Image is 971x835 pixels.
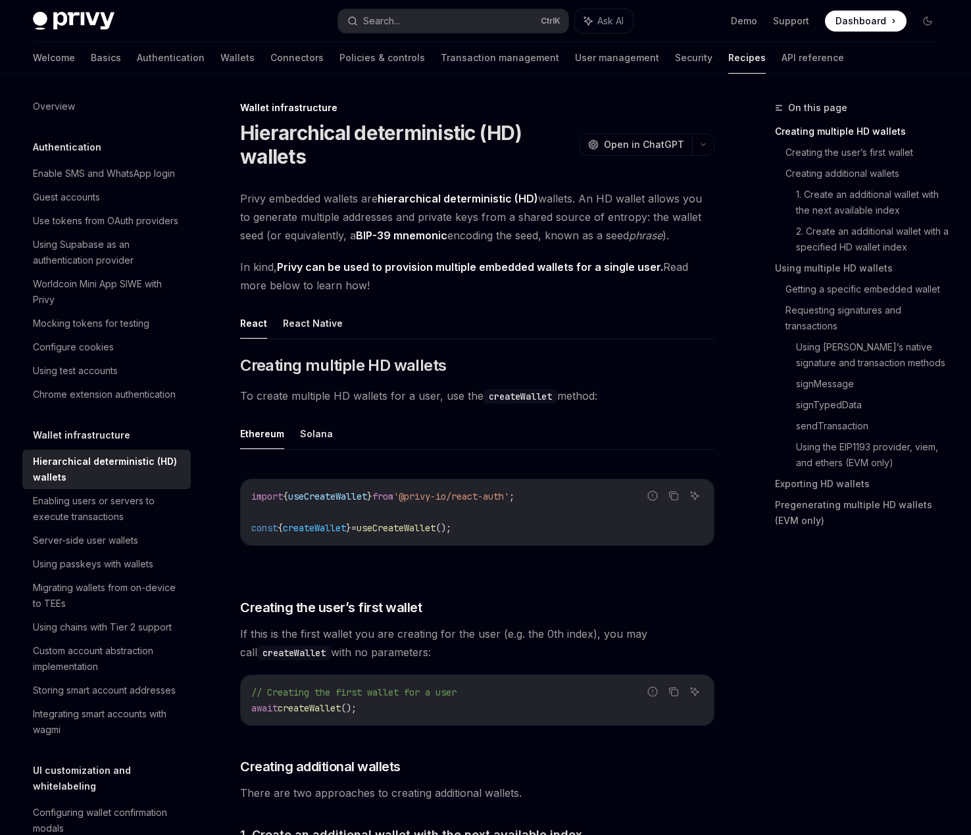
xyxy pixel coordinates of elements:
[665,683,682,700] button: Copy the contents from the code block
[251,490,283,502] span: import
[796,437,949,473] a: Using the EIP1193 provider, viem, and ethers (EVM only)
[33,12,114,30] img: dark logo
[33,99,75,114] div: Overview
[785,300,949,337] a: Requesting signatures and transactions
[22,233,191,272] a: Using Supabase as an authentication provider
[270,42,324,74] a: Connectors
[825,11,907,32] a: Dashboard
[33,213,178,229] div: Use tokens from OAuth providers
[363,13,400,29] div: Search...
[686,683,703,700] button: Ask AI
[22,162,191,185] a: Enable SMS and WhatsApp login
[257,646,331,660] code: createWallet
[484,389,557,404] code: createWallet
[775,121,949,142] a: Creating multiple HD wallets
[796,184,949,221] a: 1. Create an additional wallet with the next available index
[22,615,191,639] a: Using chains with Tier 2 support
[33,189,100,205] div: Guest accounts
[240,784,714,802] span: There are two approaches to creating additional wallets.
[378,192,538,205] strong: hierarchical deterministic (HD)
[240,101,714,114] div: Wallet infrastructure
[283,308,343,339] button: React Native
[788,100,847,116] span: On this page
[33,387,176,402] div: Chrome extension authentication
[22,312,191,335] a: Mocking tokens for testing
[33,556,153,572] div: Using passkeys with wallets
[33,580,183,611] div: Migrating wallets from on-device to TEEs
[251,686,457,698] span: // Creating the first wallet for a user
[22,209,191,233] a: Use tokens from OAuth providers
[33,454,183,485] div: Hierarchical deterministic (HD) wallets
[665,487,682,504] button: Copy the contents from the code block
[441,42,559,74] a: Transaction management
[33,763,191,794] h5: UI customization and whitelabeling
[240,387,714,405] span: To create multiple HD wallets for a user, use the method:
[240,757,401,776] span: Creating additional wallets
[22,383,191,406] a: Chrome extension authentication
[597,14,624,28] span: Ask AI
[357,522,436,534] span: useCreateWallet
[775,473,949,494] a: Exporting HD wallets
[917,11,938,32] button: Toggle dark mode
[728,42,766,74] a: Recipes
[835,14,886,28] span: Dashboard
[356,229,447,243] a: BIP-39 mnemonic
[283,490,288,502] span: {
[240,121,574,168] h1: Hierarchical deterministic (HD) wallets
[240,418,284,449] button: Ethereum
[22,95,191,118] a: Overview
[541,16,560,26] span: Ctrl K
[33,533,138,548] div: Server-side user wallets
[22,450,191,489] a: Hierarchical deterministic (HD) wallets
[796,394,949,416] a: signTypedData
[775,258,949,279] a: Using multiple HD wallets
[220,42,255,74] a: Wallets
[33,166,175,181] div: Enable SMS and WhatsApp login
[288,490,367,502] span: useCreateWallet
[22,679,191,702] a: Storing smart account addresses
[367,490,372,502] span: }
[278,702,341,714] span: createWallet
[33,316,149,331] div: Mocking tokens for testing
[775,494,949,531] a: Pregenerating multiple HD wallets (EVM only)
[22,359,191,383] a: Using test accounts
[436,522,451,534] span: ();
[644,487,661,504] button: Report incorrect code
[33,339,114,355] div: Configure cookies
[240,625,714,661] span: If this is the first wallet you are creating for the user (e.g. the 0th index), you may call with...
[339,42,425,74] a: Policies & controls
[240,308,267,339] button: React
[785,279,949,300] a: Getting a specific embedded wallet
[22,489,191,529] a: Enabling users or servers to execute transactions
[22,335,191,359] a: Configure cookies
[372,490,393,502] span: from
[351,522,357,534] span: =
[629,229,662,242] em: phrase
[575,42,659,74] a: User management
[33,276,183,308] div: Worldcoin Mini App SIWE with Privy
[33,427,130,443] h5: Wallet infrastructure
[300,418,333,449] button: Solana
[240,598,422,617] span: Creating the user’s first wallet
[251,702,278,714] span: await
[675,42,712,74] a: Security
[283,522,346,534] span: createWallet
[22,639,191,679] a: Custom account abstraction implementation
[580,133,692,156] button: Open in ChatGPT
[33,493,183,525] div: Enabling users or servers to execute transactions
[33,42,75,74] a: Welcome
[785,142,949,163] a: Creating the user’s first wallet
[240,258,714,295] span: In kind, Read more below to learn how!
[796,221,949,258] a: 2. Create an additional wallet with a specified HD wallet index
[796,373,949,394] a: signMessage
[240,189,714,245] span: Privy embedded wallets are wallets. An HD wallet allows you to generate multiple addresses and pr...
[33,363,118,379] div: Using test accounts
[278,522,283,534] span: {
[346,522,351,534] span: }
[731,14,757,28] a: Demo
[277,260,663,274] strong: Privy can be used to provision multiple embedded wallets for a single user.
[509,490,514,502] span: ;
[22,272,191,312] a: Worldcoin Mini App SIWE with Privy
[785,163,949,184] a: Creating additional wallets
[33,237,183,268] div: Using Supabase as an authentication provider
